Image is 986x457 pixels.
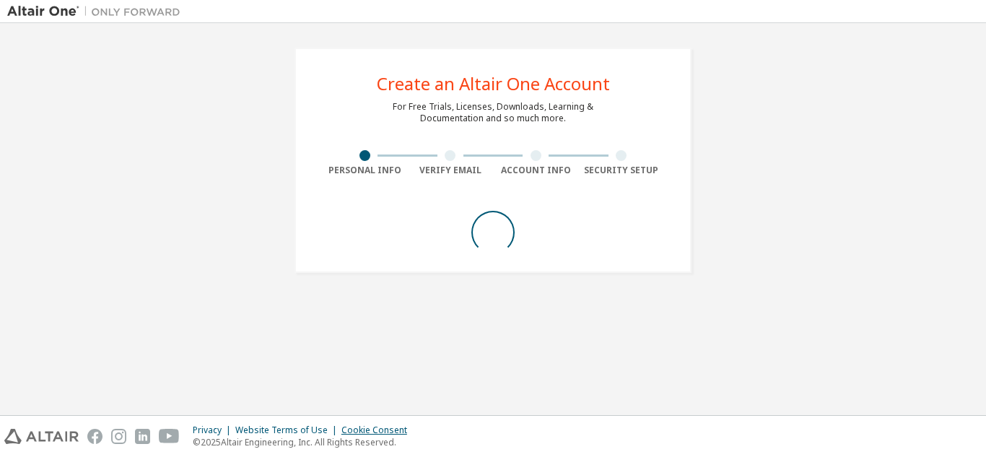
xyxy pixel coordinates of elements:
[493,165,579,176] div: Account Info
[159,429,180,444] img: youtube.svg
[193,425,235,436] div: Privacy
[111,429,126,444] img: instagram.svg
[235,425,341,436] div: Website Terms of Use
[322,165,408,176] div: Personal Info
[408,165,494,176] div: Verify Email
[4,429,79,444] img: altair_logo.svg
[7,4,188,19] img: Altair One
[579,165,665,176] div: Security Setup
[377,75,610,92] div: Create an Altair One Account
[341,425,416,436] div: Cookie Consent
[393,101,593,124] div: For Free Trials, Licenses, Downloads, Learning & Documentation and so much more.
[135,429,150,444] img: linkedin.svg
[193,436,416,448] p: © 2025 Altair Engineering, Inc. All Rights Reserved.
[87,429,102,444] img: facebook.svg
